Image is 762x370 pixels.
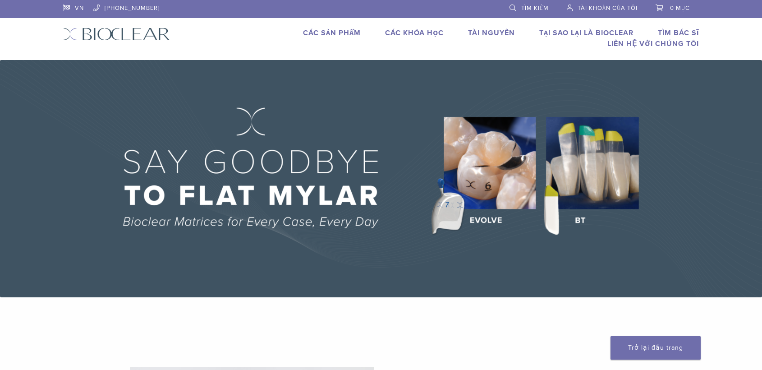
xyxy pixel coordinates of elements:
[75,5,84,12] font: VN
[578,5,638,12] font: Tài khoản của tôi
[607,39,699,48] a: Liên hệ với chúng tôi
[63,28,170,41] img: Bioclear
[468,28,515,37] a: Tài nguyên
[385,28,444,37] a: Các khóa học
[658,28,699,37] a: Tìm bác sĩ
[539,28,633,37] a: Tại sao lại là Bioclear
[105,5,160,12] font: [PHONE_NUMBER]
[628,344,683,351] font: Trở lại đầu trang
[611,336,701,360] a: Trở lại đầu trang
[303,28,361,37] a: Các sản phẩm
[670,5,690,12] font: 0 mục
[521,5,549,12] font: Tìm kiếm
